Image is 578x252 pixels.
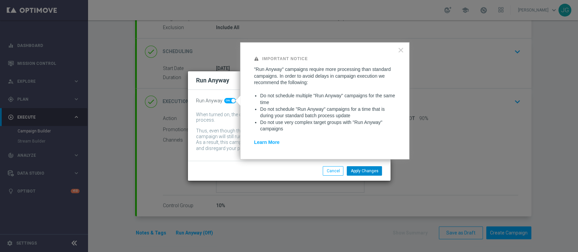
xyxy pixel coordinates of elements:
[196,128,372,140] div: Thus, even though the batch-data process might not be complete by then, the campaign will still r...
[196,140,372,153] div: As a result, this campaign might include customers whose data has been changed and disregard your...
[323,166,343,176] button: Cancel
[260,93,395,106] li: Do not schedule multiple "Run Anyway" campaigns for the same time
[254,66,395,86] p: "Run Anyway" campaigns require more processing than standard campaigns. In order to avoid delays ...
[347,166,382,176] button: Apply Changes
[254,140,279,145] a: Learn More
[262,56,308,61] strong: Important Notice
[196,76,229,84] h2: Run Anyway
[398,45,404,55] button: Close
[196,98,222,104] span: Run Anyway
[260,106,395,119] li: Do not schedule "Run Anyway" campaigns for a time that is during your standard batch process update
[260,119,395,132] li: Do not use very complex target groups with "Run Anyway" campaigns
[196,112,372,123] div: When turned on, the campaign will be executed regardless of your site's batch-data process.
